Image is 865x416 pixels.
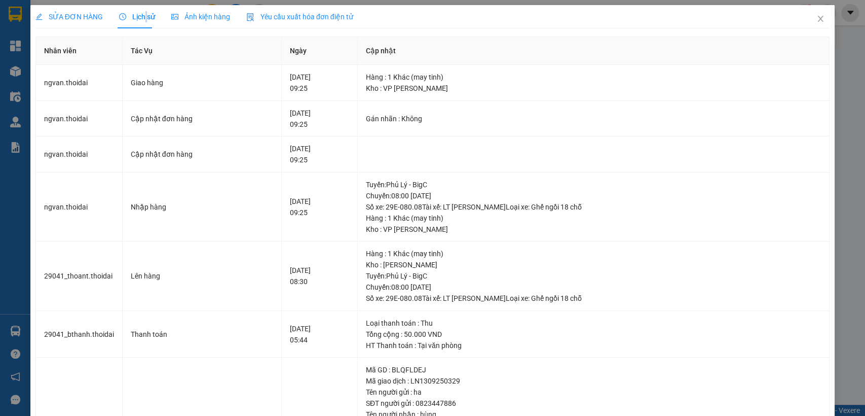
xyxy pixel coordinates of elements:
[36,172,123,242] td: ngvan.thoidai
[366,248,821,259] div: Hàng : 1 Khác (may tinh)
[35,13,103,21] span: SỬA ĐƠN HÀNG
[131,270,273,282] div: Lên hàng
[35,13,43,20] span: edit
[36,241,123,311] td: 29041_thoant.thoidai
[36,136,123,172] td: ngvan.thoidai
[131,201,273,213] div: Nhập hàng
[171,13,178,20] span: picture
[119,13,126,20] span: clock-circle
[366,259,821,270] div: Kho : [PERSON_NAME]
[246,13,353,21] span: Yêu cầu xuất hóa đơn điện tử
[131,113,273,124] div: Cập nhật đơn hàng
[806,5,835,33] button: Close
[290,196,349,218] div: [DATE] 09:25
[358,37,830,65] th: Cập nhật
[290,143,349,165] div: [DATE] 09:25
[366,224,821,235] div: Kho : VP [PERSON_NAME]
[246,13,254,21] img: icon
[366,179,821,213] div: Tuyến : Phủ Lý - BigC Chuyến: 08:00 [DATE] Số xe: 29E-080.08 Tài xế: LT [PERSON_NAME] Loại xe: Gh...
[366,387,821,398] div: Tên người gửi : ha
[36,311,123,358] td: 29041_bthanh.thoidai
[366,364,821,375] div: Mã GD : BLQFLDEJ
[282,37,358,65] th: Ngày
[366,340,821,351] div: HT Thanh toán : Tại văn phòng
[131,149,273,160] div: Cập nhật đơn hàng
[366,329,821,340] div: Tổng cộng : 50.000 VND
[366,270,821,304] div: Tuyến : Phủ Lý - BigC Chuyến: 08:00 [DATE] Số xe: 29E-080.08 Tài xế: LT [PERSON_NAME] Loại xe: Gh...
[171,13,230,21] span: Ảnh kiện hàng
[366,113,821,124] div: Gán nhãn : Không
[119,13,155,21] span: Lịch sử
[366,375,821,387] div: Mã giao dịch : LN1309250329
[290,72,349,94] div: [DATE] 09:25
[366,318,821,329] div: Loại thanh toán : Thu
[366,398,821,409] div: SĐT người gửi : 0823447886
[290,323,349,345] div: [DATE] 05:44
[131,77,273,88] div: Giao hàng
[366,83,821,94] div: Kho : VP [PERSON_NAME]
[290,265,349,287] div: [DATE] 08:30
[36,37,123,65] th: Nhân viên
[816,15,824,23] span: close
[366,72,821,83] div: Hàng : 1 Khác (may tinh)
[36,101,123,137] td: ngvan.thoidai
[36,65,123,101] td: ngvan.thoidai
[123,37,282,65] th: Tác Vụ
[366,213,821,224] div: Hàng : 1 Khác (may tinh)
[131,329,273,340] div: Thanh toán
[290,108,349,130] div: [DATE] 09:25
